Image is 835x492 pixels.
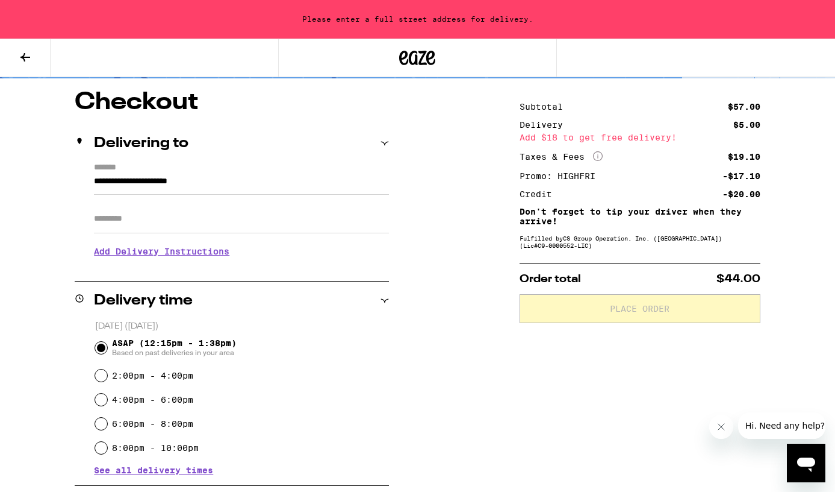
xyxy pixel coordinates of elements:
[94,136,188,151] h2: Delivering to
[520,133,760,142] div: Add $18 to get free delivery!
[520,102,571,111] div: Subtotal
[112,338,237,358] span: ASAP (12:15pm - 1:38pm)
[94,294,193,308] h2: Delivery time
[787,444,825,482] iframe: Button to launch messaging window
[520,172,604,180] div: Promo: HIGHFRI
[95,321,390,332] p: [DATE] ([DATE])
[709,415,733,439] iframe: Close message
[112,395,193,405] label: 4:00pm - 6:00pm
[520,235,760,249] div: Fulfilled by CS Group Operation, Inc. ([GEOGRAPHIC_DATA]) (Lic# C9-0000552-LIC )
[728,102,760,111] div: $57.00
[728,153,760,161] div: $19.10
[520,151,603,162] div: Taxes & Fees
[722,172,760,180] div: -$17.10
[112,443,199,453] label: 8:00pm - 10:00pm
[520,207,760,226] p: Don't forget to tip your driver when they arrive!
[94,238,389,265] h3: Add Delivery Instructions
[112,371,193,380] label: 2:00pm - 4:00pm
[94,466,213,475] button: See all delivery times
[520,294,760,323] button: Place Order
[94,265,389,275] p: We'll contact you at [PHONE_NUMBER] when we arrive
[112,419,193,429] label: 6:00pm - 8:00pm
[716,274,760,285] span: $44.00
[520,274,581,285] span: Order total
[75,90,389,115] h1: Checkout
[520,190,560,198] div: Credit
[520,121,571,129] div: Delivery
[733,121,760,129] div: $5.00
[610,304,669,313] span: Place Order
[112,348,237,358] span: Based on past deliveries in your area
[738,412,825,439] iframe: Message from company
[722,190,760,198] div: -$20.00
